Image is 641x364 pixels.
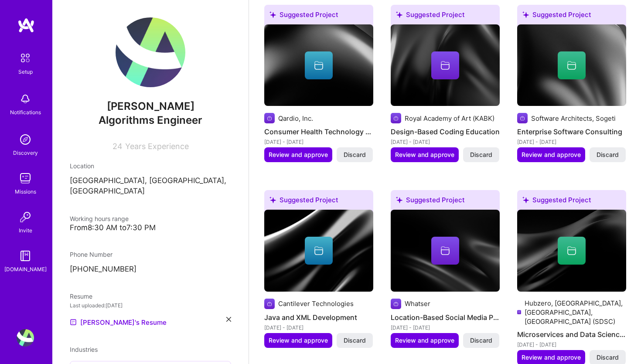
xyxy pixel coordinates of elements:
[70,100,231,113] span: [PERSON_NAME]
[70,223,231,232] div: From 8:30 AM to 7:30 PM
[396,11,402,18] i: icon SuggestedTeams
[391,323,500,332] div: [DATE] - [DATE]
[522,150,581,159] span: Review and approve
[264,312,373,323] h4: Java and XML Development
[17,131,34,148] img: discovery
[264,113,275,123] img: Company logo
[391,113,401,123] img: Company logo
[70,293,92,300] span: Resume
[70,215,129,222] span: Working hours range
[517,190,626,213] div: Suggested Project
[391,137,500,146] div: [DATE] - [DATE]
[517,340,626,349] div: [DATE] - [DATE]
[269,11,276,18] i: icon SuggestedTeams
[278,114,313,123] div: Qardio, Inc.
[264,210,373,292] img: cover
[17,329,34,347] img: User Avatar
[70,264,231,275] p: [PHONE_NUMBER]
[395,336,454,345] span: Review and approve
[70,251,113,258] span: Phone Number
[264,323,373,332] div: [DATE] - [DATE]
[99,114,202,126] span: Algorithms Engineer
[391,190,500,213] div: Suggested Project
[70,317,167,327] a: [PERSON_NAME]'s Resume
[522,11,529,18] i: icon SuggestedTeams
[531,114,616,123] div: Software Architects, Sogeti
[17,247,34,265] img: guide book
[17,208,34,226] img: Invite
[70,161,231,170] div: Location
[19,226,32,235] div: Invite
[396,197,402,203] i: icon SuggestedTeams
[391,126,500,137] h4: Design-Based Coding Education
[597,150,619,159] span: Discard
[113,142,123,151] span: 24
[17,170,34,187] img: teamwork
[70,319,77,326] img: Resume
[391,210,500,292] img: cover
[517,307,521,317] img: Company logo
[10,108,41,117] div: Notifications
[264,190,373,213] div: Suggested Project
[116,17,185,87] img: User Avatar
[125,142,189,151] span: Years Experience
[517,137,626,146] div: [DATE] - [DATE]
[264,24,373,106] img: cover
[405,299,430,308] div: Whatser
[517,113,528,123] img: Company logo
[13,148,38,157] div: Discovery
[70,346,98,353] span: Industries
[517,210,626,292] img: cover
[517,126,626,137] h4: Enterprise Software Consulting
[517,329,626,340] h4: Microservices and Data Science Research
[522,353,581,362] span: Review and approve
[15,187,36,196] div: Missions
[269,150,328,159] span: Review and approve
[269,197,276,203] i: icon SuggestedTeams
[391,312,500,323] h4: Location-Based Social Media Platform
[344,336,366,345] span: Discard
[278,299,354,308] div: Cantilever Technologies
[391,299,401,309] img: Company logo
[18,67,33,76] div: Setup
[264,299,275,309] img: Company logo
[70,301,231,310] div: Last uploaded: [DATE]
[405,114,494,123] div: Royal Academy of Art (KABK)
[470,336,492,345] span: Discard
[264,5,373,28] div: Suggested Project
[391,5,500,28] div: Suggested Project
[17,90,34,108] img: bell
[344,150,366,159] span: Discard
[264,126,373,137] h4: Consumer Health Technology Development
[70,176,231,197] p: [GEOGRAPHIC_DATA], [GEOGRAPHIC_DATA], [GEOGRAPHIC_DATA]
[4,265,47,274] div: [DOMAIN_NAME]
[517,24,626,106] img: cover
[264,137,373,146] div: [DATE] - [DATE]
[391,24,500,106] img: cover
[269,336,328,345] span: Review and approve
[226,317,231,322] i: icon Close
[525,299,626,326] div: Hubzero, [GEOGRAPHIC_DATA], [GEOGRAPHIC_DATA], [GEOGRAPHIC_DATA] (SDSC)
[16,49,34,67] img: setup
[17,17,35,33] img: logo
[395,150,454,159] span: Review and approve
[522,197,529,203] i: icon SuggestedTeams
[470,150,492,159] span: Discard
[597,353,619,362] span: Discard
[517,5,626,28] div: Suggested Project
